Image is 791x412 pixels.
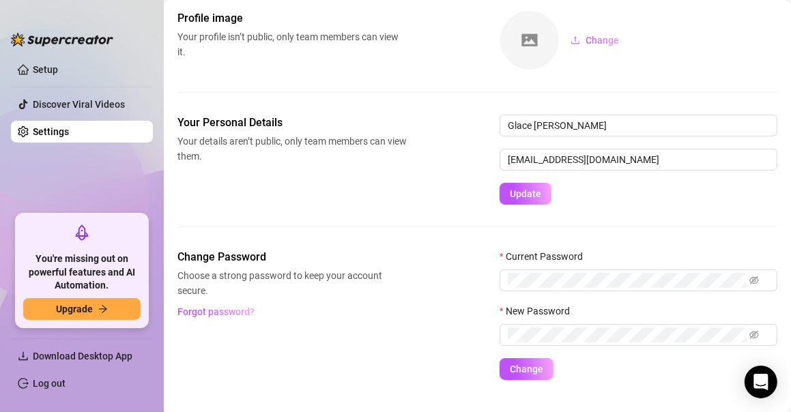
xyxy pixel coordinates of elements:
[56,304,93,314] span: Upgrade
[749,276,759,285] span: eye-invisible
[500,183,551,205] button: Update
[500,149,777,171] input: Enter new email
[33,99,125,110] a: Discover Viral Videos
[177,249,407,265] span: Change Password
[177,115,407,131] span: Your Personal Details
[18,351,29,362] span: download
[98,304,108,314] span: arrow-right
[177,134,407,164] span: Your details aren’t public, only team members can view them.
[586,35,619,46] span: Change
[33,378,66,389] a: Log out
[178,306,255,317] span: Forgot password?
[500,11,559,70] img: square-placeholder.png
[745,366,777,398] div: Open Intercom Messenger
[508,327,747,342] input: New Password
[500,249,592,264] label: Current Password
[177,268,407,298] span: Choose a strong password to keep your account secure.
[749,330,759,340] span: eye-invisible
[33,126,69,137] a: Settings
[560,29,630,51] button: Change
[23,252,141,293] span: You're missing out on powerful features and AI Automation.
[23,298,141,320] button: Upgradearrow-right
[33,351,132,362] span: Download Desktop App
[571,35,580,45] span: upload
[500,358,553,380] button: Change
[33,64,58,75] a: Setup
[510,188,541,199] span: Update
[177,301,255,323] button: Forgot password?
[510,364,543,374] span: Change
[74,224,90,241] span: rocket
[177,10,407,27] span: Profile image
[11,33,113,46] img: logo-BBDzfeDw.svg
[500,304,579,319] label: New Password
[177,29,407,59] span: Your profile isn’t public, only team members can view it.
[500,115,777,136] input: Enter name
[508,273,747,288] input: Current Password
